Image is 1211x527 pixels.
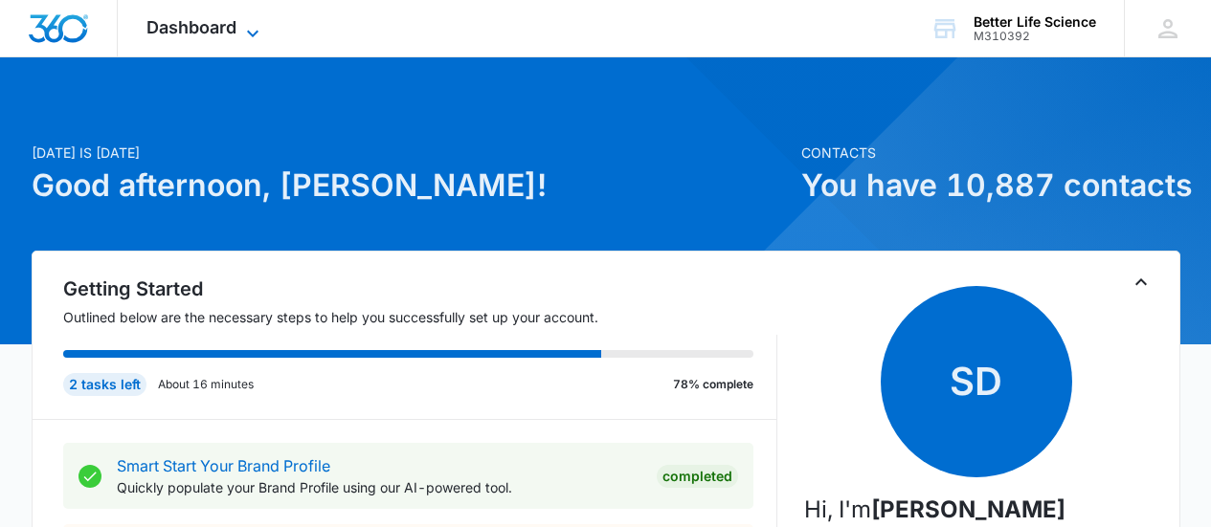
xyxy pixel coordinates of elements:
div: account id [974,30,1096,43]
p: 78% complete [673,376,753,393]
p: [DATE] is [DATE] [32,143,790,163]
p: Contacts [801,143,1180,163]
span: Dashboard [146,17,236,37]
p: Outlined below are the necessary steps to help you successfully set up your account. [63,307,777,327]
button: Toggle Collapse [1130,271,1153,294]
div: account name [974,14,1096,30]
p: Quickly populate your Brand Profile using our AI-powered tool. [117,477,641,497]
h1: You have 10,887 contacts [801,163,1180,209]
span: SD [881,286,1072,477]
h2: Getting Started [63,274,777,303]
h1: Good afternoon, [PERSON_NAME]! [32,163,790,209]
div: Completed [657,465,738,488]
div: 2 tasks left [63,373,146,396]
a: Smart Start Your Brand Profile [117,456,330,475]
p: About 16 minutes [158,376,254,393]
